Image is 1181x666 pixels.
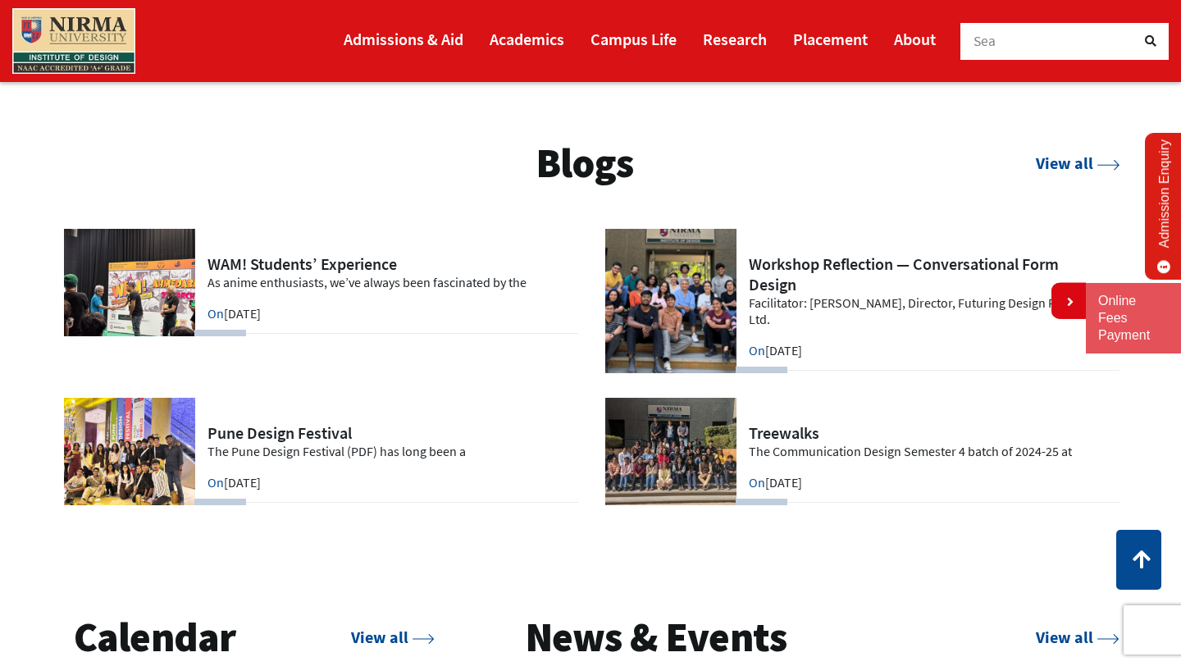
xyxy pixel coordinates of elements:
[894,22,936,56] a: About
[351,627,435,647] a: View all
[703,22,767,56] a: Research
[525,612,787,664] h3: News & Events
[1036,627,1119,647] a: View all
[490,22,564,56] a: Academics
[344,22,463,56] a: Admissions & Aid
[74,612,235,664] h3: Calendar
[590,22,677,56] a: Campus Life
[12,8,135,74] img: main_logo
[1036,153,1119,174] a: View all
[974,32,996,50] span: Sea
[1098,293,1169,344] a: Online Fees Payment
[536,138,633,189] h3: Blogs
[793,22,868,56] a: Placement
